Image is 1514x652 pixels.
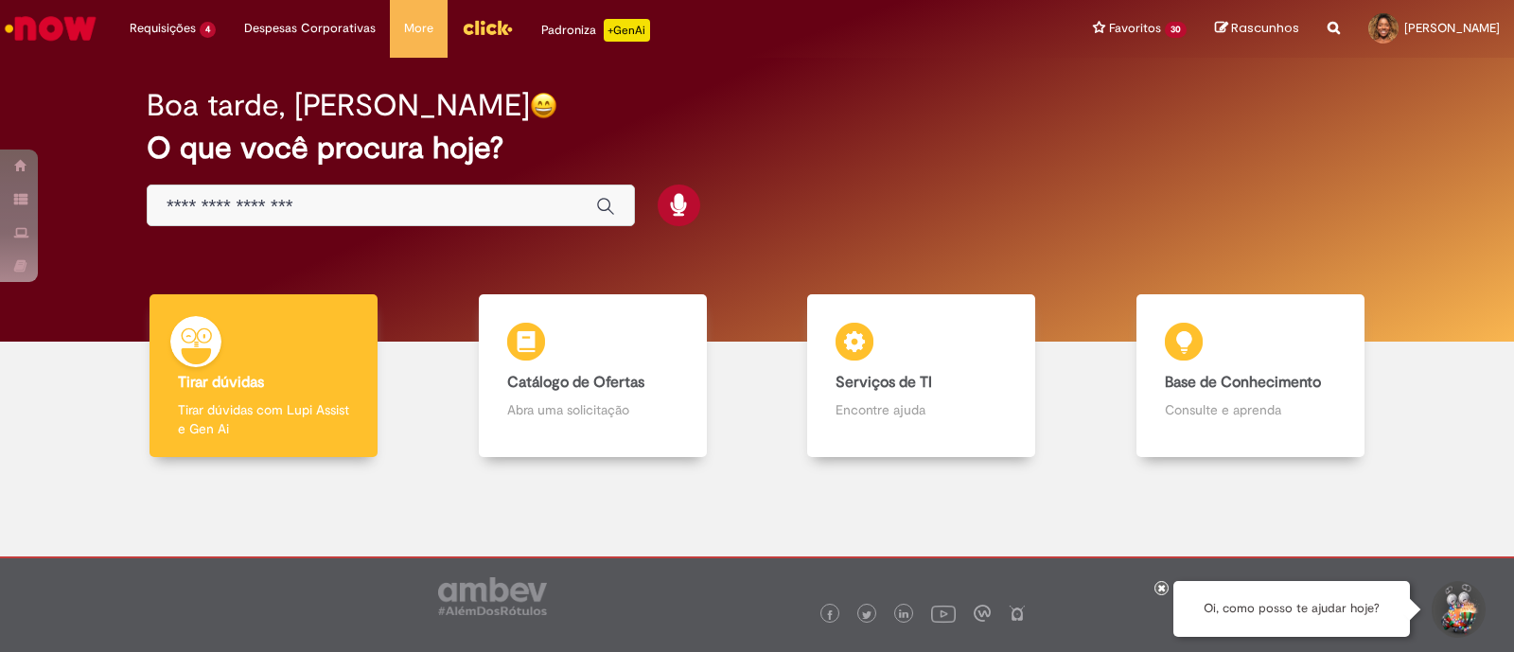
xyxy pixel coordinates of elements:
[1173,581,1410,637] div: Oi, como posso te ajudar hoje?
[404,19,433,38] span: More
[1165,400,1336,419] p: Consulte e aprenda
[1231,19,1299,37] span: Rascunhos
[178,400,349,438] p: Tirar dúvidas com Lupi Assist e Gen Ai
[2,9,99,47] img: ServiceNow
[147,89,530,122] h2: Boa tarde, [PERSON_NAME]
[178,373,264,392] b: Tirar dúvidas
[130,19,196,38] span: Requisições
[1404,20,1500,36] span: [PERSON_NAME]
[1215,20,1299,38] a: Rascunhos
[438,577,547,615] img: logo_footer_ambev_rotulo_gray.png
[429,294,758,458] a: Catálogo de Ofertas Abra uma solicitação
[1165,373,1321,392] b: Base de Conhecimento
[200,22,216,38] span: 4
[862,610,871,620] img: logo_footer_twitter.png
[931,601,956,626] img: logo_footer_youtube.png
[1429,581,1486,638] button: Iniciar Conversa de Suporte
[147,132,1367,165] h2: O que você procura hoje?
[462,13,513,42] img: click_logo_yellow_360x200.png
[899,609,908,621] img: logo_footer_linkedin.png
[244,19,376,38] span: Despesas Corporativas
[530,92,557,119] img: happy-face.png
[604,19,650,42] p: +GenAi
[1109,19,1161,38] span: Favoritos
[825,610,835,620] img: logo_footer_facebook.png
[541,19,650,42] div: Padroniza
[836,400,1007,419] p: Encontre ajuda
[974,605,991,622] img: logo_footer_workplace.png
[507,373,644,392] b: Catálogo de Ofertas
[1086,294,1416,458] a: Base de Conhecimento Consulte e aprenda
[99,294,429,458] a: Tirar dúvidas Tirar dúvidas com Lupi Assist e Gen Ai
[836,373,932,392] b: Serviços de TI
[1165,22,1187,38] span: 30
[1009,605,1026,622] img: logo_footer_naosei.png
[507,400,678,419] p: Abra uma solicitação
[757,294,1086,458] a: Serviços de TI Encontre ajuda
